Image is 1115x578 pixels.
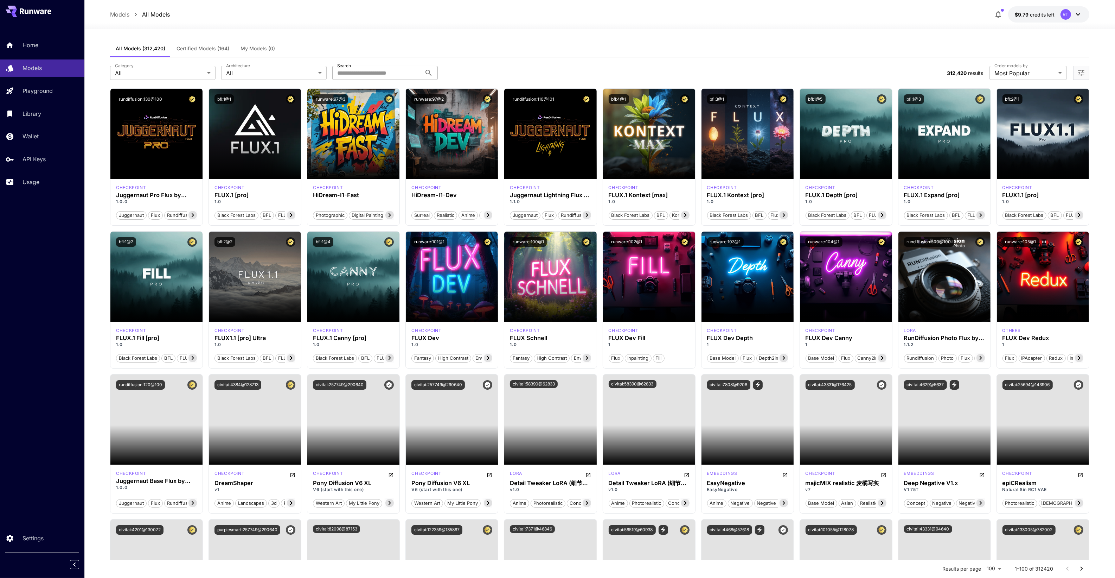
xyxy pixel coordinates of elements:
span: photorealistic [630,500,664,507]
button: asian [839,498,856,508]
button: Flux [740,353,755,363]
button: negative [930,498,955,508]
span: BFL [359,355,372,362]
span: credits left [1030,12,1055,18]
span: All [115,69,204,77]
button: concept [567,498,591,508]
span: juggernaut [116,212,146,219]
button: flux [148,498,163,508]
span: rundiffusion [904,355,937,362]
span: canny2img [855,355,885,362]
button: runware:104@1 [806,237,842,247]
span: Most Popular [994,69,1056,77]
button: civitai:43331@176425 [806,380,855,390]
span: FLUX.1 [pro] [276,212,308,219]
span: Flux [741,355,755,362]
button: anime [510,498,529,508]
button: Certified Model – Vetted for best performance and includes a commercial license. [483,237,492,247]
label: Search [337,63,351,69]
button: Base model [806,353,837,363]
span: Base model [707,355,738,362]
span: flux [148,500,162,507]
button: Base model [707,353,739,363]
span: Kontext [670,212,691,219]
span: All [226,69,315,77]
button: civitai:122359@135867 [411,525,462,535]
button: BFL [161,353,175,363]
button: Fill [653,353,665,363]
span: FLUX.1 Canny [pro] [374,355,422,362]
p: API Keys [23,155,46,163]
button: Open in CivitAI [1078,470,1083,479]
span: BFL [1048,212,1062,219]
span: FLUX1.1 [pro] Ultra [276,355,321,362]
button: bfl:2@1 [1002,94,1023,104]
span: All Models (312,420) [116,45,165,52]
button: Certified Model – Vetted for best performance and includes a commercial license. [286,94,295,104]
button: Verified working [384,380,394,390]
button: civitai:43331@94640 [904,525,952,533]
button: civitai:4629@5637 [904,380,947,390]
span: anime [609,500,628,507]
span: BFL [162,355,175,362]
span: Black Forest Labs [215,212,258,219]
button: Surreal [411,211,432,220]
p: Home [23,41,38,49]
span: negative embedding [956,500,1007,507]
button: rundiffusion [164,498,197,508]
button: Verified working [877,380,886,390]
span: Black Forest Labs [609,212,652,219]
button: runware:105@1 [1002,237,1039,247]
button: FLUX.1 Canny [pro] [374,353,422,363]
button: anime [707,498,726,508]
button: concept [904,498,928,508]
button: Go to next page [1075,562,1089,576]
button: civitai:101055@128078 [806,525,857,535]
button: Certified Model – Vetted for best performance and includes a commercial license. [877,525,886,535]
button: Open in CivitAI [487,470,492,479]
button: photorealistic [531,498,565,508]
span: Flux [1003,355,1017,362]
button: Open in CivitAI [979,470,985,479]
span: Fill [653,355,664,362]
button: civitai:4468@57618 [707,525,752,535]
button: Flux [609,353,623,363]
button: Certified Model – Vetted for best performance and includes a commercial license. [286,380,295,390]
button: Open in CivitAI [585,470,591,479]
button: Certified Model – Vetted for best performance and includes a commercial license. [975,237,985,247]
span: photorealistic [281,500,315,507]
span: Photographic [313,212,347,219]
button: rundiffusion:110@101 [510,94,557,104]
button: photorealistic [629,498,664,508]
span: juggernaut [510,212,540,219]
span: Flux Kontext [768,212,800,219]
button: Certified Model – Vetted for best performance and includes a commercial license. [1074,525,1083,535]
button: my little pony [346,498,382,508]
button: Certified Model – Vetted for best performance and includes a commercial license. [778,237,788,247]
button: flux [148,211,163,220]
button: [DEMOGRAPHIC_DATA] [1039,498,1095,508]
span: Black Forest Labs [806,212,849,219]
button: Verified working [1074,380,1083,390]
button: Collapse sidebar [70,560,79,569]
button: civitai:7808@9208 [707,380,750,390]
span: Redux [1047,355,1065,362]
span: Flux [839,355,853,362]
button: Certified Model – Vetted for best performance and includes a commercial license. [286,237,295,247]
span: Digital Painting [349,212,386,219]
span: negative embedding [755,500,805,507]
span: IPAdapter [1019,355,1045,362]
button: Certified Model – Vetted for best performance and includes a commercial license. [483,94,492,104]
button: purplesmart:257749@290640 [214,525,280,535]
button: Black Forest Labs [1002,211,1046,220]
button: Certified Model – Vetted for best performance and includes a commercial license. [582,94,591,104]
button: rundiffusion:500@100 [904,237,954,247]
span: my little pony [346,500,382,507]
a: All Models [142,10,170,19]
span: Base model [806,355,837,362]
span: Black Forest Labs [116,355,160,362]
button: View trigger words [659,525,668,535]
span: 312,420 [947,70,967,76]
span: rundiffusion [165,212,197,219]
button: Certified Model – Vetted for best performance and includes a commercial license. [877,237,886,247]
